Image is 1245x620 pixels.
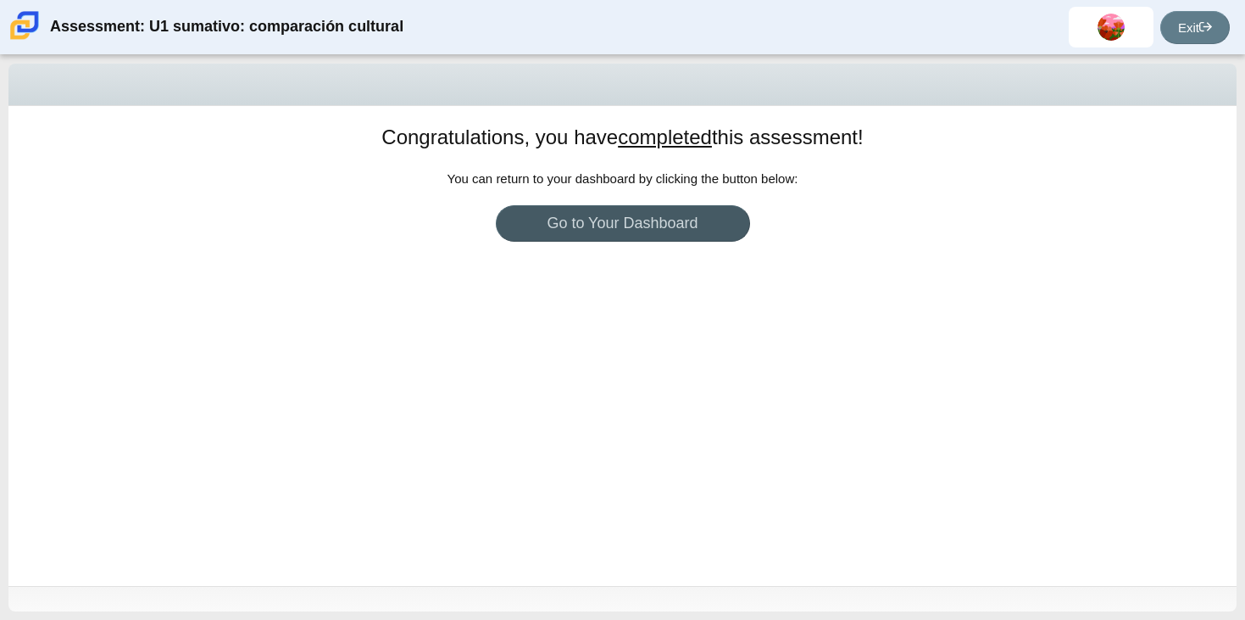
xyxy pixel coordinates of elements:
span: You can return to your dashboard by clicking the button below: [447,171,798,186]
div: Assessment: U1 sumativo: comparación cultural [50,7,403,47]
u: completed [618,126,712,148]
a: Carmen School of Science & Technology [7,31,42,46]
img: Carmen School of Science & Technology [7,8,42,43]
img: deniz.rodriguezram.aFoDYZ [1098,14,1125,41]
h1: Congratulations, you have this assessment! [381,123,863,152]
a: Exit [1160,11,1230,44]
a: Go to Your Dashboard [496,205,750,242]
